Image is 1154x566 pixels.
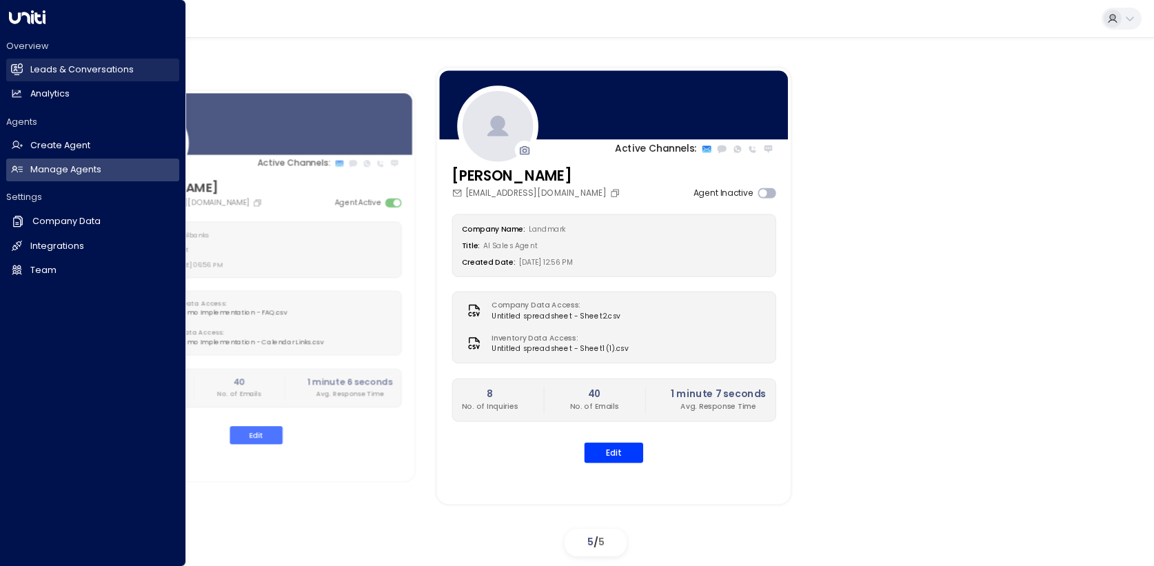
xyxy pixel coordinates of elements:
[461,401,518,412] p: No. of Inquiries
[30,163,101,176] h2: Manage Agents
[6,83,179,105] a: Analytics
[492,344,629,354] span: Untitled spreadsheet - Sheet1 (1).csv
[569,387,618,402] h2: 40
[216,390,261,399] p: No. of Emails
[529,225,566,234] span: Landmark
[252,199,264,208] button: Copy
[671,401,766,412] p: Avg. Response Time
[518,258,573,267] span: [DATE] 12:56 PM
[609,188,622,199] button: Copy
[461,225,525,234] label: Company Name:
[147,338,324,348] span: Gilbanks demo Implementation - Calendar Links.csv
[230,427,283,445] button: Edit
[461,241,480,251] label: Title:
[452,188,622,200] div: [EMAIL_ADDRESS][DOMAIN_NAME]
[171,261,222,270] span: [DATE] 06:56 PM
[147,299,282,309] label: Company Data Access:
[111,179,264,198] h3: [PERSON_NAME]
[180,231,210,240] span: Gilbanks
[307,390,392,399] p: Avg. Response Time
[32,215,101,228] h2: Company Data
[6,134,179,157] a: Create Agent
[30,240,84,253] h2: Integrations
[111,198,264,209] div: [EMAIL_ADDRESS][DOMAIN_NAME]
[30,139,90,152] h2: Create Agent
[461,387,518,402] h2: 8
[139,246,188,255] span: AI Sales Agent
[452,166,622,188] h3: [PERSON_NAME]
[30,88,70,101] h2: Analytics
[6,59,179,81] a: Leads & Conversations
[492,334,622,344] label: Inventory Data Access:
[6,210,179,233] a: Company Data
[257,158,330,170] p: Active Channels:
[147,329,318,338] label: Inventory Data Access:
[587,535,594,549] span: 5
[461,258,515,267] label: Created Date:
[615,143,696,157] p: Active Channels:
[492,301,615,311] label: Company Data Access:
[584,443,643,463] button: Edit
[334,198,381,209] label: Agent Active
[565,529,627,556] div: /
[492,312,620,322] span: Untitled spreadsheet - Sheet2.csv
[307,377,392,390] h2: 1 minute 6 seconds
[693,188,753,200] label: Agent Inactive
[30,264,57,277] h2: Team
[216,377,261,390] h2: 40
[30,63,134,77] h2: Leads & Conversations
[671,387,766,402] h2: 1 minute 7 seconds
[6,235,179,258] a: Integrations
[6,116,179,128] h2: Agents
[483,241,537,251] span: AI Sales Agent
[6,40,179,52] h2: Overview
[569,401,618,412] p: No. of Emails
[6,259,179,282] a: Team
[6,191,179,203] h2: Settings
[598,535,605,549] span: 5
[6,159,179,181] a: Manage Agents
[147,309,287,319] span: Gilbanks demo Implementation - FAQ.csv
